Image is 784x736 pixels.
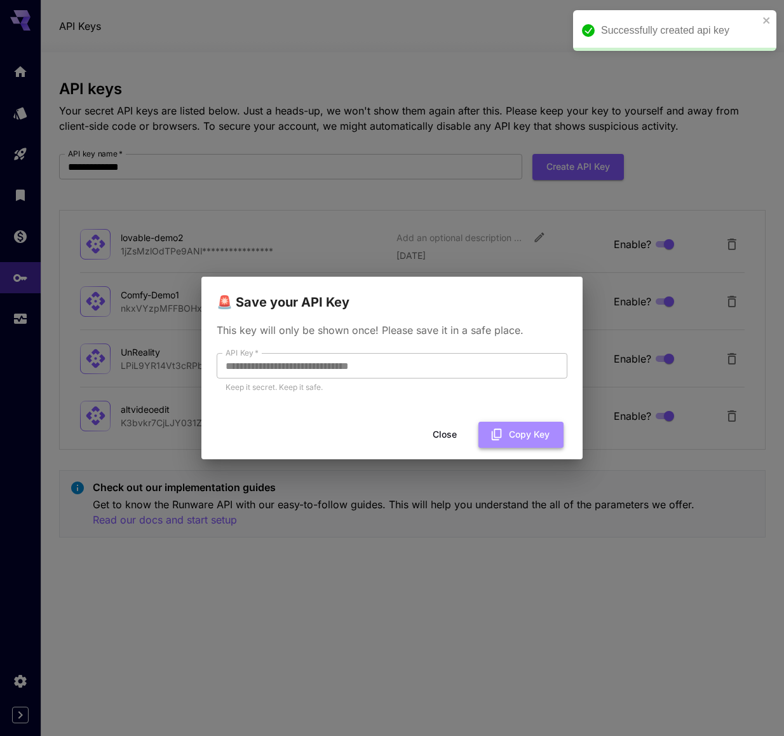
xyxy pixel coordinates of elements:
p: This key will only be shown once! Please save it in a safe place. [217,323,567,338]
button: Close [416,422,473,448]
h2: 🚨 Save your API Key [201,277,583,312]
div: Successfully created api key [601,23,759,38]
label: API Key [226,347,259,358]
button: Copy Key [478,422,564,448]
p: Keep it secret. Keep it safe. [226,381,558,394]
button: close [762,15,771,25]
